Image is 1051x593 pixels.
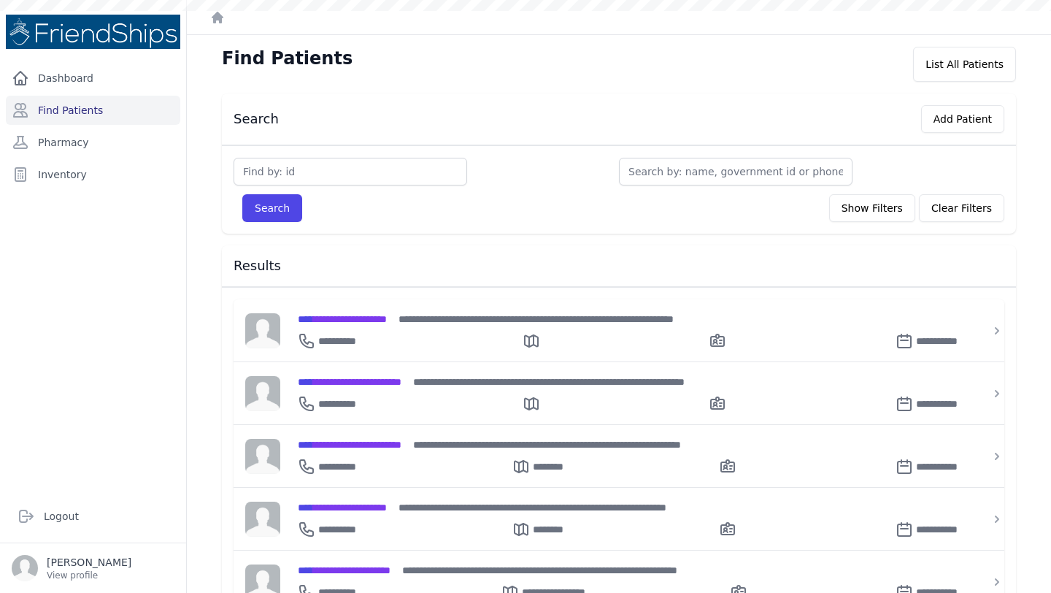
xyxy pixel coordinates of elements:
a: Inventory [6,160,180,189]
button: Show Filters [829,194,915,222]
h3: Search [234,110,279,128]
a: Pharmacy [6,128,180,157]
input: Find by: id [234,158,467,185]
div: List All Patients [913,47,1016,82]
img: person-242608b1a05df3501eefc295dc1bc67a.jpg [245,502,280,537]
img: person-242608b1a05df3501eefc295dc1bc67a.jpg [245,439,280,474]
img: person-242608b1a05df3501eefc295dc1bc67a.jpg [245,313,280,348]
img: Medical Missions EMR [6,15,180,49]
h3: Results [234,257,1004,275]
p: [PERSON_NAME] [47,555,131,570]
button: Add Patient [921,105,1004,133]
h1: Find Patients [222,47,353,70]
input: Search by: name, government id or phone [619,158,852,185]
img: person-242608b1a05df3501eefc295dc1bc67a.jpg [245,376,280,411]
button: Search [242,194,302,222]
button: Clear Filters [919,194,1004,222]
a: Logout [12,502,174,531]
a: Dashboard [6,64,180,93]
a: Find Patients [6,96,180,125]
p: View profile [47,570,131,581]
a: [PERSON_NAME] View profile [12,555,174,581]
